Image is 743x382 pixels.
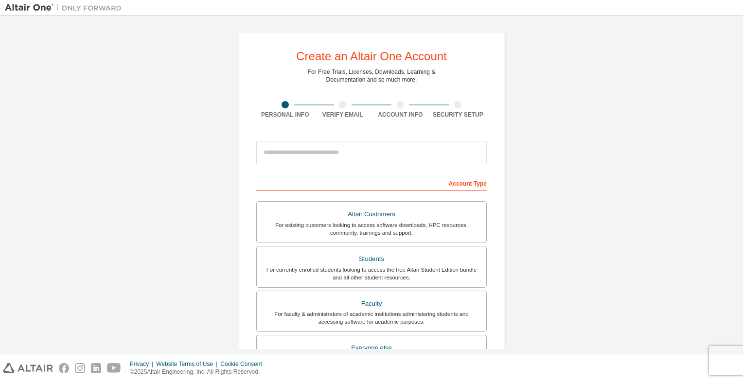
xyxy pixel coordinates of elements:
[263,208,480,221] div: Altair Customers
[263,252,480,266] div: Students
[220,360,267,368] div: Cookie Consent
[107,363,121,373] img: youtube.svg
[296,51,447,62] div: Create an Altair One Account
[263,221,480,237] div: For existing customers looking to access software downloads, HPC resources, community, trainings ...
[308,68,436,84] div: For Free Trials, Licenses, Downloads, Learning & Documentation and so much more.
[256,175,487,191] div: Account Type
[314,111,372,119] div: Verify Email
[130,360,156,368] div: Privacy
[263,297,480,311] div: Faculty
[130,368,268,376] p: © 2025 Altair Engineering, Inc. All Rights Reserved.
[429,111,487,119] div: Security Setup
[263,266,480,281] div: For currently enrolled students looking to access the free Altair Student Edition bundle and all ...
[263,310,480,326] div: For faculty & administrators of academic institutions administering students and accessing softwa...
[75,363,85,373] img: instagram.svg
[371,111,429,119] div: Account Info
[263,341,480,355] div: Everyone else
[91,363,101,373] img: linkedin.svg
[59,363,69,373] img: facebook.svg
[156,360,220,368] div: Website Terms of Use
[256,111,314,119] div: Personal Info
[5,3,126,13] img: Altair One
[3,363,53,373] img: altair_logo.svg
